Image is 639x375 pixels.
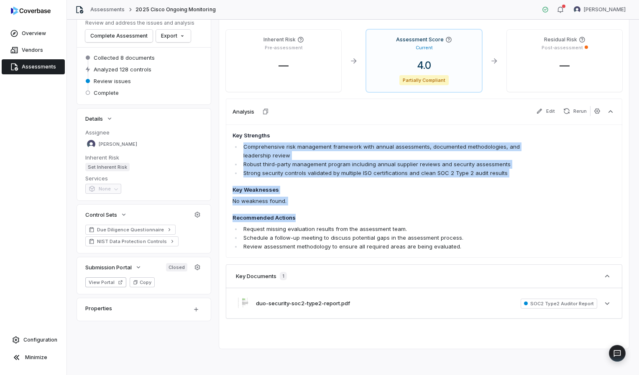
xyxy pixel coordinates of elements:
[22,30,46,37] span: Overview
[233,132,539,140] h4: Key Strengths
[85,129,202,136] dt: Assignee
[166,263,187,271] span: Closed
[130,277,155,287] button: Copy
[241,233,539,242] li: Schedule a follow-up meeting to discuss potential gaps in the assessment process.
[399,75,449,85] span: Partially Compliant
[521,299,597,309] span: SOC2 Type2 Auditor Report
[533,106,558,116] button: Edit
[94,54,155,61] span: Collected 8 documents
[85,20,194,26] p: Review and address the issues and analysis
[241,225,539,233] li: Request missing evaluation results from the assessment team.
[574,6,580,13] img: Meghan Paonessa avatar
[85,277,126,287] button: View Portal
[25,354,47,361] span: Minimize
[272,59,295,71] span: —
[542,45,583,51] p: Post-assessment
[85,211,117,218] span: Control Sets
[236,295,249,312] img: 8291a653c73345f2b58861da6592bc9c.jpg
[83,207,130,222] button: Control Sets
[85,225,176,235] a: Due Diligence Questionnaire
[135,6,215,13] span: 2025 Cisco Ongoing Monitoring
[544,36,577,43] h4: Residual Risk
[233,108,254,115] h3: Analysis
[280,272,287,280] span: 1
[233,197,539,205] p: No weakness found.
[2,59,65,74] a: Assessments
[85,163,130,171] span: Set Inherent Risk
[11,7,51,15] img: logo-D7KZi-bG.svg
[97,226,164,233] span: Due Diligence Questionnaire
[241,142,539,160] li: Comprehensive risk management framework with annual assessments, documented methodologies, and le...
[241,160,539,169] li: Robust third-party management program including annual supplier reviews and security assessments
[85,30,153,42] button: Complete Assessment
[94,66,151,73] span: Analyzed 128 controls
[584,6,626,13] span: [PERSON_NAME]
[396,36,444,43] h4: Assessment Score
[416,45,433,51] p: Current
[23,337,57,343] span: Configuration
[97,238,167,245] span: NIST Data Protection Controls
[156,30,191,42] button: Export
[241,242,539,251] li: Review assessment methodology to ensure all required areas are being evaluated.
[3,349,63,366] button: Minimize
[83,111,115,126] button: Details
[560,106,590,116] button: Rerun
[90,6,125,13] a: Assessments
[22,47,43,53] span: Vendors
[83,260,144,275] button: Submission Portal
[411,59,438,71] span: 4.0
[3,332,63,347] a: Configuration
[22,63,56,70] span: Assessments
[94,89,119,96] span: Complete
[99,141,137,147] span: [PERSON_NAME]
[236,272,276,280] h3: Key Documents
[85,115,103,122] span: Details
[241,169,539,177] li: Strong security controls validated by multiple ISO certifications and clean SOC 2 Type 2 audit re...
[569,3,631,16] button: Meghan Paonessa avatar[PERSON_NAME]
[2,26,65,41] a: Overview
[263,36,296,43] h4: Inherent Risk
[265,45,303,51] p: Pre-assessment
[85,236,179,246] a: NIST Data Protection Controls
[85,175,202,182] dt: Services
[233,186,539,194] h4: Key Weaknesses
[94,77,131,85] span: Review issues
[233,214,539,222] h4: Recommended Actions
[256,299,350,308] button: duo-security-soc2-type2-report.pdf
[87,140,95,148] img: Meghan Paonessa avatar
[553,59,576,71] span: —
[85,264,132,271] span: Submission Portal
[85,154,202,161] dt: Inherent Risk
[2,43,65,58] a: Vendors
